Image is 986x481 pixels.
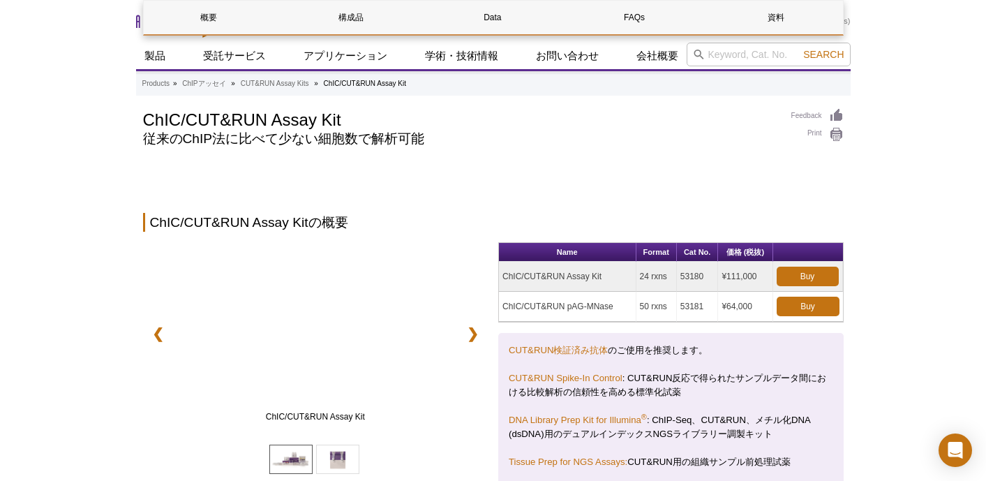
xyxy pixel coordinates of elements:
p: : ChIP-Seq、CUT&RUN、メチル化DNA (dsDNA)用のデュアルインデックスNGSライブラリー調製キット [509,413,833,441]
a: 製品 [136,43,174,69]
th: 価格 (税抜) [718,243,772,262]
span: ChIC/CUT&RUN Assay Kit [177,410,454,424]
td: ChIC/CUT&RUN pAG-MNase [499,292,636,322]
td: ¥111,000 [718,262,772,292]
th: Cat No. [677,243,719,262]
a: FAQs [569,1,700,34]
td: 53180 [677,262,719,292]
p: のご使用を推奨します。 [509,343,833,357]
td: 50 rxns [636,292,677,322]
a: Buy [777,267,839,286]
a: DNA Library Prep Kit for Illumina® [509,415,647,425]
h2: 従来のChIP法に比べて少ない細胞数で解析可能 [143,133,777,145]
td: ¥64,000 [718,292,772,322]
sup: ® [641,413,647,421]
a: ❮ [143,318,173,350]
h2: ChIC/CUT&RUN Assay Kitの概要 [143,213,844,232]
a: CUT&RUN Spike-In Control [509,373,622,383]
a: ❯ [458,318,488,350]
h1: ChIC/CUT&RUN Assay Kit [143,108,777,129]
li: » [173,80,177,87]
a: Tissue Prep for NGS Assays: [509,457,627,467]
a: ChIPアッセイ [182,77,225,90]
p: : CUT&RUN反応で得られたサンプルデータ間における比較解析の信頼性を高める標準化試薬 [509,371,833,399]
th: Name [499,243,636,262]
a: アプリケーション [295,43,396,69]
a: 構成品 [285,1,417,34]
a: Data [427,1,558,34]
a: 会社概要 [628,43,687,69]
a: 概要 [144,1,275,34]
a: Feedback [791,108,844,124]
a: お問い合わせ [528,43,607,69]
td: ChIC/CUT&RUN Assay Kit [499,262,636,292]
a: Buy [777,297,839,316]
a: CUT&RUN検証済み抗体 [509,345,608,355]
a: 資料 [710,1,842,34]
a: Print [791,127,844,142]
li: » [231,80,235,87]
a: 学術・技術情報 [417,43,507,69]
a: CUT&RUN Assay Kits [241,77,309,90]
th: Format [636,243,677,262]
span: Search [803,49,844,60]
div: Open Intercom Messenger [939,434,972,467]
li: ChIC/CUT&RUN Assay Kit [324,80,406,87]
td: 24 rxns [636,262,677,292]
p: CUT&RUN用の組織サンプル前処理試薬 [509,455,833,469]
td: 53181 [677,292,719,322]
li: » [314,80,318,87]
button: Search [799,48,848,61]
a: 受託サービス [195,43,274,69]
a: Products [142,77,170,90]
input: Keyword, Cat. No. [687,43,851,66]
